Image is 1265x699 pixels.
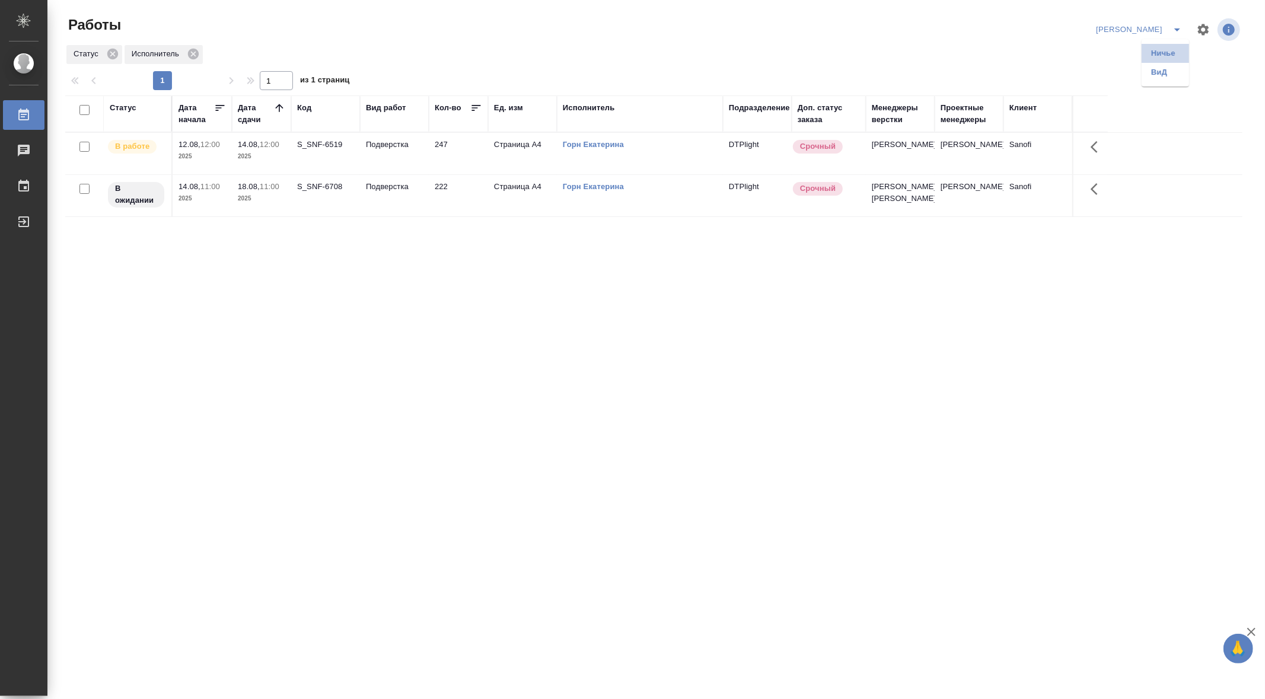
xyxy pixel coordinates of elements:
[65,15,121,34] span: Работы
[798,102,860,126] div: Доп. статус заказа
[435,102,461,114] div: Кол-во
[1093,20,1189,39] div: split button
[1223,634,1253,663] button: 🙏
[1142,44,1189,63] li: Ничье
[297,181,354,193] div: S_SNF-6708
[260,182,279,191] p: 11:00
[488,175,557,216] td: Страница А4
[1084,175,1112,203] button: Здесь прячутся важные кнопки
[1009,139,1066,151] p: Sanofi
[488,133,557,174] td: Страница А4
[729,102,790,114] div: Подразделение
[300,73,350,90] span: из 1 страниц
[429,175,488,216] td: 222
[260,140,279,149] p: 12:00
[429,133,488,174] td: 247
[723,175,792,216] td: DTPlight
[238,102,273,126] div: Дата сдачи
[1228,636,1248,661] span: 🙏
[935,175,1003,216] td: [PERSON_NAME]
[872,102,929,126] div: Менеджеры верстки
[723,133,792,174] td: DTPlight
[800,141,836,152] p: Срочный
[179,102,214,126] div: Дата начала
[297,102,311,114] div: Код
[179,182,200,191] p: 14.08,
[115,183,157,206] p: В ожидании
[238,193,285,205] p: 2025
[125,45,203,64] div: Исполнитель
[200,182,220,191] p: 11:00
[115,141,149,152] p: В работе
[238,182,260,191] p: 18.08,
[366,139,423,151] p: Подверстка
[297,139,354,151] div: S_SNF-6519
[935,133,1003,174] td: [PERSON_NAME]
[238,140,260,149] p: 14.08,
[563,102,615,114] div: Исполнитель
[563,140,624,149] a: Горн Екатерина
[238,151,285,162] p: 2025
[1084,133,1112,161] button: Здесь прячутся важные кнопки
[107,181,165,209] div: Исполнитель назначен, приступать к работе пока рано
[800,183,836,194] p: Срочный
[74,48,103,60] p: Статус
[1189,15,1218,44] span: Настроить таблицу
[1218,18,1242,41] span: Посмотреть информацию
[366,181,423,193] p: Подверстка
[66,45,122,64] div: Статус
[1009,181,1066,193] p: Sanofi
[1142,63,1189,82] li: ВиД
[1009,102,1037,114] div: Клиент
[110,102,136,114] div: Статус
[179,193,226,205] p: 2025
[179,140,200,149] p: 12.08,
[872,139,929,151] p: [PERSON_NAME]
[132,48,183,60] p: Исполнитель
[366,102,406,114] div: Вид работ
[107,139,165,155] div: Исполнитель выполняет работу
[941,102,998,126] div: Проектные менеджеры
[200,140,220,149] p: 12:00
[563,182,624,191] a: Горн Екатерина
[872,181,929,205] p: [PERSON_NAME], [PERSON_NAME]
[179,151,226,162] p: 2025
[494,102,523,114] div: Ед. изм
